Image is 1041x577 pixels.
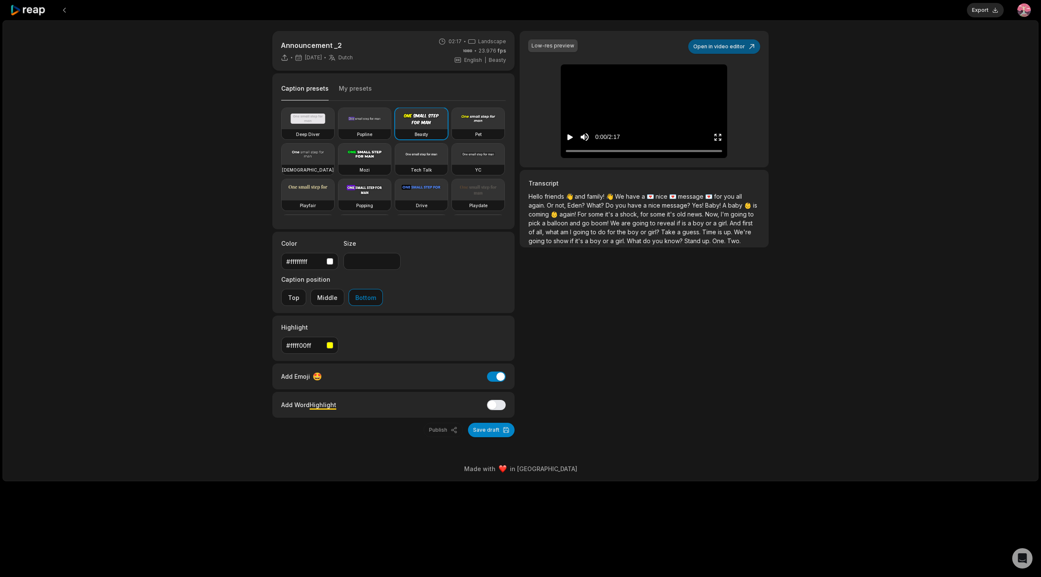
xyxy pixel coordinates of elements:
[566,129,574,145] button: Play video
[664,237,684,244] span: know?
[468,423,515,437] button: Save draft
[603,237,610,244] span: or
[610,219,621,227] span: We
[570,228,573,236] span: I
[555,202,568,209] span: not,
[310,289,344,306] button: Middle
[736,193,742,200] span: all
[656,193,669,200] span: nice
[626,193,642,200] span: have
[718,219,730,227] span: girl.
[424,423,463,437] button: Publish
[727,237,741,244] span: Two.
[281,337,338,354] button: #ffff00ff
[475,166,482,173] h3: YC
[529,202,547,209] span: again.
[479,47,506,55] span: 23.976
[281,323,338,332] label: Highlight
[547,202,555,209] span: Or
[723,202,728,209] span: A
[610,237,615,244] span: a
[489,56,506,64] span: Beasty
[657,219,677,227] span: reveal
[718,228,724,236] span: is
[588,211,605,218] span: some
[721,211,731,218] span: I'm
[724,228,734,236] span: up.
[705,202,723,209] span: Baby!
[570,237,575,244] span: if
[554,237,570,244] span: show
[662,202,692,209] span: message?
[587,193,606,200] span: family!
[615,193,626,200] span: We
[591,228,598,236] span: to
[667,211,705,218] span: it's old news.
[692,202,705,209] span: Yes!
[1012,548,1033,569] div: Open Intercom Messenger
[587,202,606,209] span: What?
[648,202,662,209] span: nice
[693,219,706,227] span: boy
[615,237,627,244] span: girl.
[545,228,560,236] span: what
[559,211,578,218] span: again!
[296,131,320,138] h3: Deep Diver
[11,464,1030,473] div: Made with in [GEOGRAPHIC_DATA]
[281,84,329,101] button: Caption presets
[464,56,482,64] span: English
[499,465,507,473] img: heart emoji
[529,219,542,227] span: pick
[742,219,753,227] span: first
[591,219,610,227] span: boom!
[643,237,652,244] span: do
[545,193,566,200] span: friends
[281,372,310,381] span: Add Emoji
[478,38,506,45] span: Landscape
[411,166,432,173] h3: Tech Talk
[310,401,336,408] span: Highlight
[356,202,373,209] h3: Popping
[349,289,383,306] button: Bottom
[281,289,306,306] button: Top
[702,228,718,236] span: Time
[724,193,736,200] span: you
[753,202,757,209] span: is
[529,193,545,200] span: Hello
[475,131,482,138] h3: Pet
[712,237,727,244] span: One.
[578,211,588,218] span: For
[620,211,640,218] span: shock,
[560,228,570,236] span: am
[305,54,322,61] span: [DATE]
[661,228,677,236] span: Take
[286,257,323,266] div: #ffffffff
[338,54,353,61] span: Dutch
[684,237,702,244] span: Stand
[627,237,643,244] span: What
[967,3,1004,17] button: Export
[734,228,751,236] span: We're
[313,371,322,382] span: 🤩
[688,39,760,54] button: Open in video editor
[595,133,620,141] div: 0:00 / 2:17
[615,202,628,209] span: you
[640,211,650,218] span: for
[281,253,338,270] button: #ffffffff
[677,228,682,236] span: a
[728,202,744,209] span: baby
[357,131,372,138] h3: Popline
[714,129,722,145] button: Enter Fullscreen
[582,219,591,227] span: go
[529,228,536,236] span: of
[485,56,486,64] span: |
[281,40,353,50] p: Announcement _2
[650,219,657,227] span: to
[529,211,551,218] span: coming
[640,228,648,236] span: or
[632,219,650,227] span: going
[281,275,383,284] label: Caption position
[705,211,721,218] span: Now,
[713,219,718,227] span: a
[706,219,713,227] span: or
